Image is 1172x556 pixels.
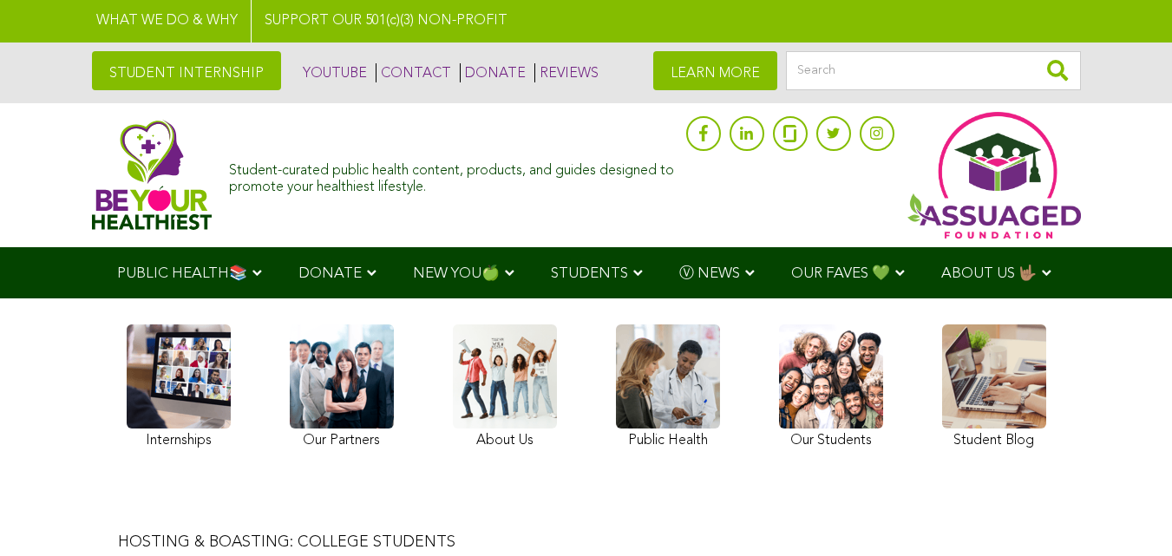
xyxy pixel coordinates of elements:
span: NEW YOU🍏 [413,266,500,281]
div: Student-curated public health content, products, and guides designed to promote your healthiest l... [229,154,677,196]
div: Navigation Menu [92,247,1081,298]
span: OUR FAVES 💚 [791,266,890,281]
p: HOSTING & BOASTING: COLLEGE STUDENTS [118,532,552,553]
input: Search [786,51,1081,90]
span: STUDENTS [551,266,628,281]
span: ABOUT US 🤟🏽 [941,266,1037,281]
span: PUBLIC HEALTH📚 [117,266,247,281]
a: DONATE [460,63,526,82]
a: REVIEWS [534,63,599,82]
img: Assuaged [92,120,213,230]
iframe: Chat Widget [1085,473,1172,556]
a: YOUTUBE [298,63,367,82]
span: DONATE [298,266,362,281]
img: Assuaged App [907,112,1081,239]
a: CONTACT [376,63,451,82]
span: Ⓥ NEWS [679,266,740,281]
img: glassdoor [783,125,796,142]
a: STUDENT INTERNSHIP [92,51,281,90]
a: LEARN MORE [653,51,777,90]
